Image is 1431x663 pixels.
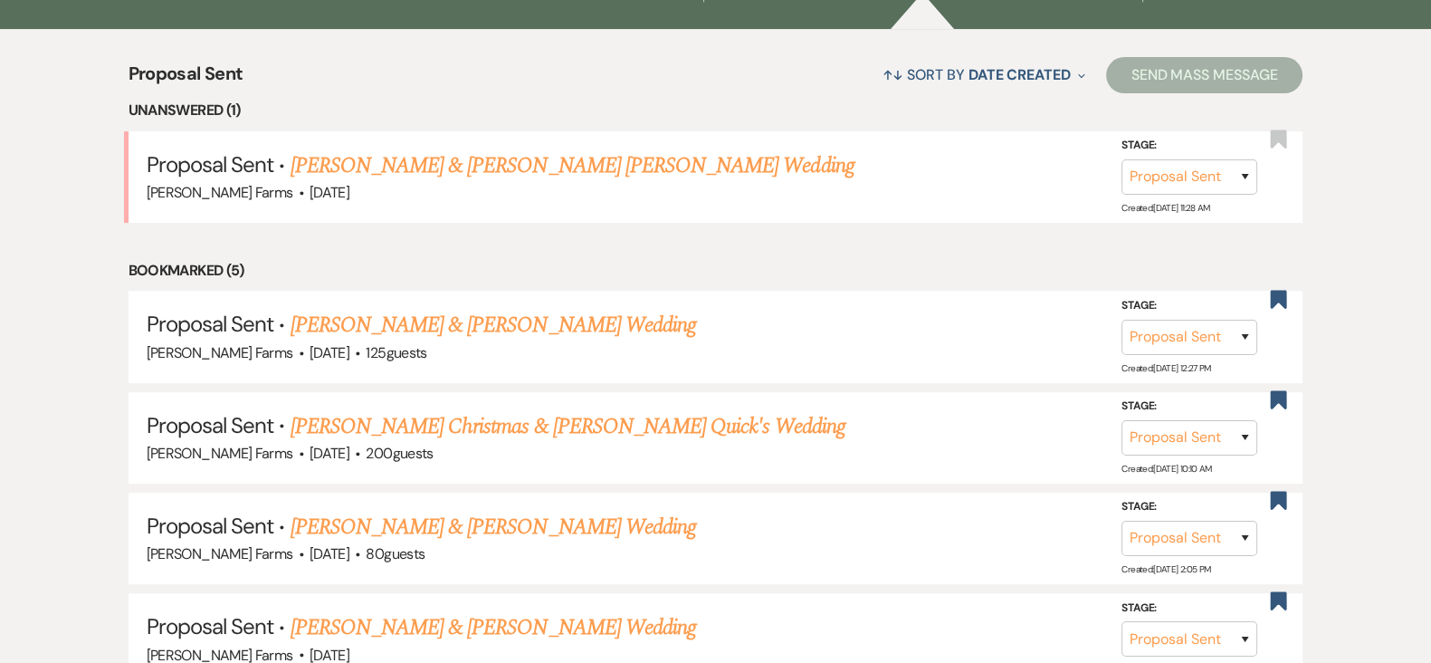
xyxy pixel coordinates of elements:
label: Stage: [1121,397,1257,417]
li: Bookmarked (5) [129,259,1303,283]
label: Stage: [1121,598,1257,618]
button: Sort By Date Created [874,51,1092,99]
span: ↑↓ [882,65,903,84]
span: Created: [DATE] 10:10 AM [1121,463,1211,475]
label: Stage: [1121,136,1257,156]
span: 200 guests [366,444,433,463]
span: [DATE] [310,544,349,563]
span: Proposal Sent [147,310,274,338]
span: Created: [DATE] 2:05 PM [1121,563,1210,575]
span: [DATE] [310,343,349,362]
span: 80 guests [366,544,425,563]
span: [PERSON_NAME] Farms [147,343,293,362]
li: Unanswered (1) [129,99,1303,122]
a: [PERSON_NAME] & [PERSON_NAME] Wedding [291,309,696,341]
span: [PERSON_NAME] Farms [147,544,293,563]
span: Created: [DATE] 12:27 PM [1121,361,1210,373]
a: [PERSON_NAME] & [PERSON_NAME] Wedding [291,511,696,543]
span: Proposal Sent [147,411,274,439]
span: Proposal Sent [129,60,243,99]
span: Date Created [968,65,1071,84]
label: Stage: [1121,296,1257,316]
a: [PERSON_NAME] Christmas & [PERSON_NAME] Quick's Wedding [291,410,845,443]
span: Created: [DATE] 11:28 AM [1121,202,1209,214]
button: Send Mass Message [1106,57,1303,93]
span: [DATE] [310,183,349,202]
label: Stage: [1121,497,1257,517]
span: Proposal Sent [147,512,274,540]
span: Proposal Sent [147,612,274,640]
a: [PERSON_NAME] & [PERSON_NAME] [PERSON_NAME] Wedding [291,149,854,182]
span: Proposal Sent [147,150,274,178]
span: 125 guests [366,343,426,362]
span: [PERSON_NAME] Farms [147,183,293,202]
span: [DATE] [310,444,349,463]
a: [PERSON_NAME] & [PERSON_NAME] Wedding [291,611,696,644]
span: [PERSON_NAME] Farms [147,444,293,463]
